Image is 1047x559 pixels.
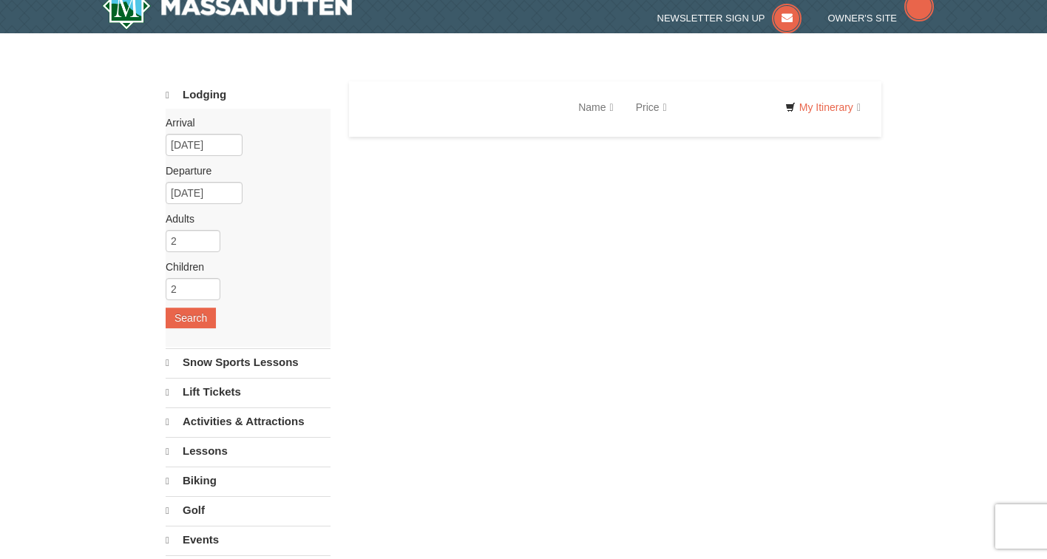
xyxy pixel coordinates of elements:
[166,437,331,465] a: Lessons
[657,13,765,24] span: Newsletter Sign Up
[828,13,935,24] a: Owner's Site
[166,348,331,376] a: Snow Sports Lessons
[166,115,319,130] label: Arrival
[166,407,331,436] a: Activities & Attractions
[657,13,802,24] a: Newsletter Sign Up
[166,526,331,554] a: Events
[166,308,216,328] button: Search
[166,467,331,495] a: Biking
[166,378,331,406] a: Lift Tickets
[166,260,319,274] label: Children
[166,496,331,524] a: Golf
[828,13,898,24] span: Owner's Site
[166,163,319,178] label: Departure
[166,81,331,109] a: Lodging
[166,211,319,226] label: Adults
[776,96,870,118] a: My Itinerary
[567,92,624,122] a: Name
[625,92,678,122] a: Price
